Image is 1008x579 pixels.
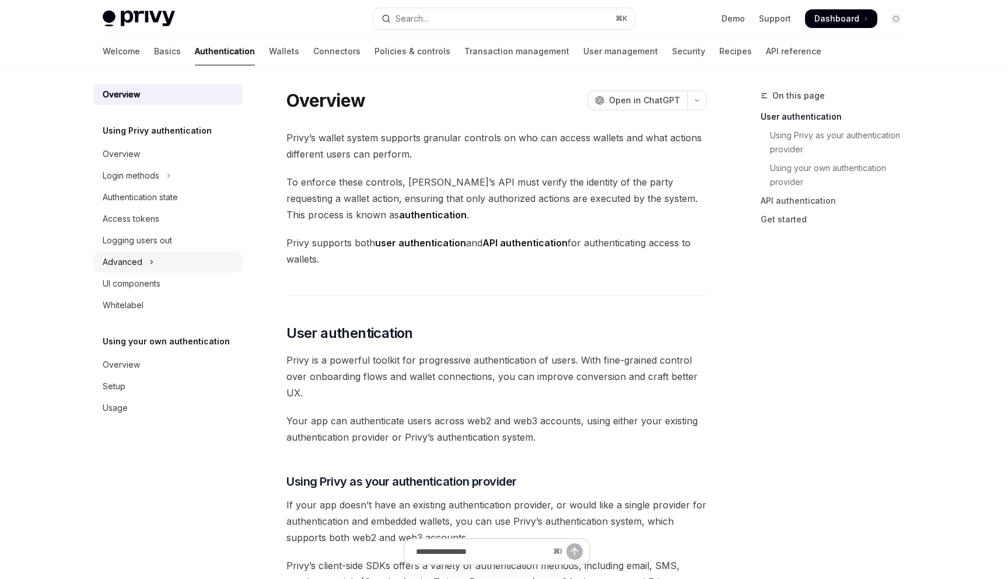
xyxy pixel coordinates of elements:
[766,37,821,65] a: API reference
[482,237,568,249] strong: API authentication
[761,210,915,229] a: Get started
[313,37,360,65] a: Connectors
[103,147,140,161] div: Overview
[93,252,243,273] button: Toggle Advanced section
[286,497,707,546] span: If your app doesn’t have an existing authentication provider, or would like a single provider for...
[103,190,178,204] div: Authentication state
[103,379,125,393] div: Setup
[566,543,583,560] button: Send message
[103,124,212,138] h5: Using Privy authentication
[615,14,628,23] span: ⌘ K
[93,208,243,229] a: Access tokens
[103,277,160,291] div: UI components
[374,37,450,65] a: Policies & controls
[93,144,243,165] a: Overview
[719,37,752,65] a: Recipes
[761,191,915,210] a: API authentication
[375,237,466,249] strong: user authentication
[761,159,915,191] a: Using your own authentication provider
[772,89,825,103] span: On this page
[103,358,140,372] div: Overview
[464,37,569,65] a: Transaction management
[805,9,877,28] a: Dashboard
[103,88,140,102] div: Overview
[416,539,548,564] input: Ask a question...
[93,165,243,186] button: Toggle Login methods section
[103,233,172,247] div: Logging users out
[93,354,243,375] a: Overview
[395,12,428,26] div: Search...
[759,13,791,25] a: Support
[814,13,859,25] span: Dashboard
[93,376,243,397] a: Setup
[609,95,680,106] span: Open in ChatGPT
[587,90,687,110] button: Open in ChatGPT
[583,37,658,65] a: User management
[286,130,707,162] span: Privy’s wallet system supports granular controls on who can access wallets and what actions diffe...
[103,169,159,183] div: Login methods
[761,107,915,126] a: User authentication
[761,126,915,159] a: Using Privy as your authentication provider
[286,324,413,343] span: User authentication
[103,37,140,65] a: Welcome
[103,401,128,415] div: Usage
[103,298,143,312] div: Whitelabel
[286,174,707,223] span: To enforce these controls, [PERSON_NAME]’s API must verify the identity of the party requesting a...
[103,334,230,348] h5: Using your own authentication
[103,11,175,27] img: light logo
[286,352,707,401] span: Privy is a powerful toolkit for progressive authentication of users. With fine-grained control ov...
[93,187,243,208] a: Authentication state
[887,9,905,28] button: Toggle dark mode
[195,37,255,65] a: Authentication
[154,37,181,65] a: Basics
[103,212,159,226] div: Access tokens
[93,84,243,105] a: Overview
[672,37,705,65] a: Security
[399,209,467,221] strong: authentication
[269,37,299,65] a: Wallets
[93,230,243,251] a: Logging users out
[722,13,745,25] a: Demo
[93,295,243,316] a: Whitelabel
[286,413,707,445] span: Your app can authenticate users across web2 and web3 accounts, using either your existing authent...
[103,255,142,269] div: Advanced
[286,90,365,111] h1: Overview
[286,473,517,490] span: Using Privy as your authentication provider
[286,235,707,267] span: Privy supports both and for authenticating access to wallets.
[373,8,635,29] button: Open search
[93,273,243,294] a: UI components
[93,397,243,418] a: Usage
